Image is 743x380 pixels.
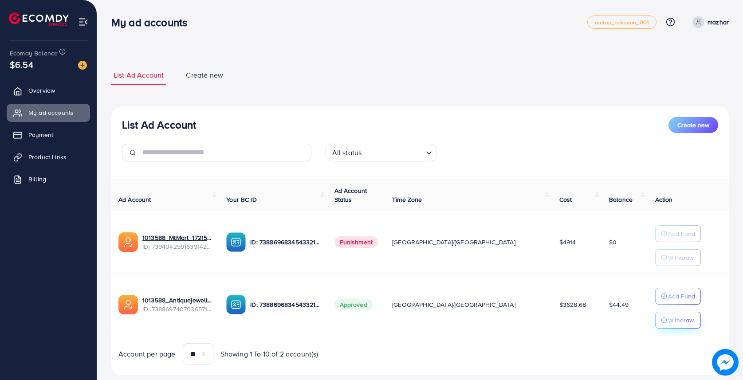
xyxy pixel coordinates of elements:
[226,232,246,252] img: ic-ba-acc.ded83a64.svg
[122,118,196,131] h3: List Ad Account
[655,225,701,242] button: Add Fund
[392,195,422,204] span: Time Zone
[114,70,164,80] span: List Ad Account
[708,17,729,27] p: mazhar
[7,104,90,121] a: My ad accounts
[392,300,515,309] span: [GEOGRAPHIC_DATA]/[GEOGRAPHIC_DATA]
[78,61,87,70] img: image
[609,300,629,309] span: $44.49
[655,249,701,266] button: Withdraw
[118,195,151,204] span: Ad Account
[559,238,576,247] span: $4914
[689,16,729,28] a: mazhar
[10,58,33,71] span: $6.54
[668,228,695,239] p: Add Fund
[78,17,88,27] img: menu
[559,195,572,204] span: Cost
[668,291,695,302] p: Add Fund
[142,233,212,242] a: 1013588_MtMart_1721559701675
[118,295,138,314] img: ic-ads-acc.e4c84228.svg
[712,349,739,376] img: image
[28,108,74,117] span: My ad accounts
[655,312,701,329] button: Withdraw
[587,16,657,29] a: metap_pakistan_001
[609,195,633,204] span: Balance
[142,296,212,305] a: 1013588_Antiquejeweller_1720315192131
[609,238,617,247] span: $0
[142,233,212,251] div: <span class='underline'>1013588_MtMart_1721559701675</span></br>7394042591639142417
[392,238,515,247] span: [GEOGRAPHIC_DATA]/[GEOGRAPHIC_DATA]
[677,121,709,129] span: Create new
[28,175,46,184] span: Billing
[326,144,436,161] div: Search for option
[118,349,176,359] span: Account per page
[142,242,212,251] span: ID: 7394042591639142417
[250,299,320,310] p: ID: 7388696834543321089
[142,296,212,314] div: <span class='underline'>1013588_Antiquejeweller_1720315192131</span></br>7388697407036571665
[364,145,422,159] input: Search for option
[7,82,90,99] a: Overview
[186,70,223,80] span: Create new
[118,232,138,252] img: ic-ads-acc.e4c84228.svg
[220,349,318,359] span: Showing 1 To 10 of 2 account(s)
[7,170,90,188] a: Billing
[595,20,649,25] span: metap_pakistan_001
[7,126,90,144] a: Payment
[28,153,67,161] span: Product Links
[226,295,246,314] img: ic-ba-acc.ded83a64.svg
[334,236,378,248] span: Punishment
[655,195,673,204] span: Action
[655,288,701,305] button: Add Fund
[250,237,320,247] p: ID: 7388696834543321089
[559,300,586,309] span: $3628.68
[334,299,373,310] span: Approved
[668,315,694,325] p: Withdraw
[142,305,212,313] span: ID: 7388697407036571665
[9,12,69,26] img: logo
[10,49,58,58] span: Ecomdy Balance
[7,148,90,166] a: Product Links
[28,86,55,95] span: Overview
[226,195,257,204] span: Your BC ID
[111,16,194,29] h3: My ad accounts
[668,117,718,133] button: Create new
[330,146,364,159] span: All status
[668,252,694,263] p: Withdraw
[334,186,367,204] span: Ad Account Status
[28,130,53,139] span: Payment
